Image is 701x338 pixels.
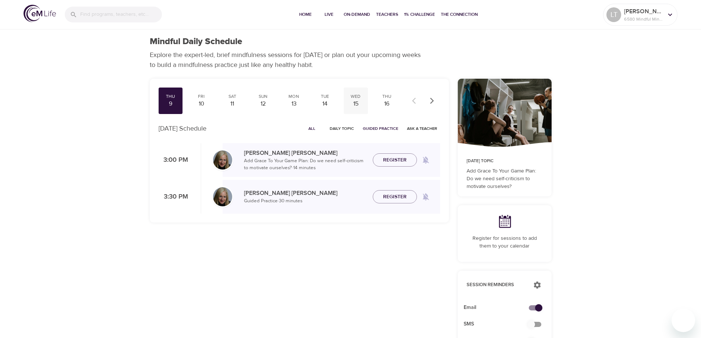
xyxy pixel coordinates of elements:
span: Live [320,11,338,18]
span: Guided Practice [363,125,398,132]
span: On-Demand [344,11,370,18]
div: 12 [254,100,272,108]
span: Teachers [376,11,398,18]
div: Thu [162,93,180,100]
span: SMS [464,320,534,328]
span: Remind me when a class goes live every Thursday at 3:00 PM [417,151,435,169]
p: Register for sessions to add them to your calendar [467,235,543,250]
div: Sat [223,93,241,100]
p: Session Reminders [467,281,526,289]
span: Register [383,192,407,202]
p: [PERSON_NAME] [PERSON_NAME] [244,149,367,157]
img: Diane_Renz-min.jpg [213,150,232,170]
p: Add Grace To Your Game Plan: Do we need self-criticism to motivate ourselves? [467,167,543,191]
button: Register [373,190,417,204]
span: Ask a Teacher [407,125,437,132]
span: Remind me when a class goes live every Thursday at 3:30 PM [417,188,435,206]
div: LT [606,7,621,22]
h1: Mindful Daily Schedule [150,36,242,47]
p: [PERSON_NAME] [PERSON_NAME] [244,189,367,198]
p: Add Grace To Your Game Plan: Do we need self-criticism to motivate ourselves? · 14 minutes [244,157,367,172]
p: Explore the expert-led, brief mindfulness sessions for [DATE] or plan out your upcoming weeks to ... [150,50,426,70]
div: 13 [285,100,303,108]
div: Fri [192,93,210,100]
div: 14 [316,100,334,108]
button: Register [373,153,417,167]
div: 16 [378,100,396,108]
p: [DATE] Topic [467,158,543,164]
iframe: Button to launch messaging window [672,309,695,332]
span: 1% Challenge [404,11,435,18]
p: 6580 Mindful Minutes [624,16,663,22]
div: Tue [316,93,334,100]
span: All [303,125,321,132]
div: Wed [347,93,365,100]
p: 3:30 PM [159,192,188,202]
span: The Connection [441,11,478,18]
p: Guided Practice · 30 minutes [244,198,367,205]
p: [DATE] Schedule [159,124,206,134]
div: 15 [347,100,365,108]
span: Home [297,11,314,18]
button: Guided Practice [360,123,401,134]
span: Register [383,156,407,165]
img: logo [24,5,56,22]
span: Daily Topic [330,125,354,132]
img: Diane_Renz-min.jpg [213,187,232,206]
div: 10 [192,100,210,108]
button: All [300,123,324,134]
div: 9 [162,100,180,108]
div: Mon [285,93,303,100]
div: Sun [254,93,272,100]
div: 11 [223,100,241,108]
div: Thu [378,93,396,100]
span: Email [464,304,534,312]
p: [PERSON_NAME] [624,7,663,16]
input: Find programs, teachers, etc... [80,7,162,22]
button: Daily Topic [327,123,357,134]
button: Ask a Teacher [404,123,440,134]
p: 3:00 PM [159,155,188,165]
